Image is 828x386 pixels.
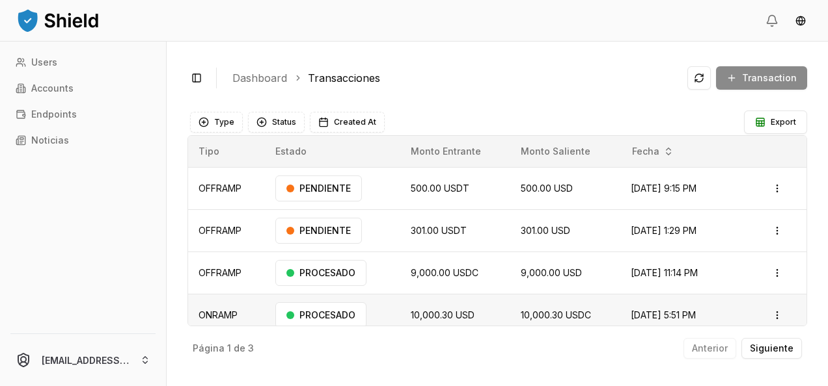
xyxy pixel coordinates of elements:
p: Endpoints [31,110,77,119]
span: 301.00 USDT [411,225,467,236]
p: Página [193,344,225,353]
td: ONRAMP [188,294,265,336]
span: 9,000.00 USDC [411,267,478,278]
p: de [234,344,245,353]
a: Users [10,52,156,73]
span: 301.00 USD [521,225,570,236]
div: PENDIENTE [275,175,362,201]
th: Monto Saliente [510,136,620,167]
span: [DATE] 1:29 PM [631,225,697,236]
th: Tipo [188,136,265,167]
a: Transacciones [308,70,380,86]
button: Status [248,112,305,133]
span: Created At [334,117,376,127]
div: PROCESADO [275,302,366,328]
p: 3 [248,344,254,353]
td: OFFRAMP [188,167,265,209]
p: Siguiente [750,344,793,353]
button: Siguiente [741,338,802,359]
button: Created At [310,112,385,133]
span: 10,000.30 USDC [521,309,591,320]
img: ShieldPay Logo [16,7,100,33]
span: 500.00 USD [521,183,573,194]
span: [DATE] 5:51 PM [631,309,696,320]
p: Noticias [31,136,69,145]
span: [DATE] 11:14 PM [631,267,698,278]
td: OFFRAMP [188,251,265,294]
th: Estado [265,136,400,167]
p: Accounts [31,84,74,93]
p: Users [31,58,57,67]
p: 1 [227,344,231,353]
span: 9,000.00 USD [521,267,582,278]
button: Type [190,112,243,133]
span: 10,000.30 USD [411,309,475,320]
button: Fecha [627,141,679,162]
div: PENDIENTE [275,218,362,244]
p: [EMAIL_ADDRESS][DOMAIN_NAME] [42,354,130,367]
th: Monto Entrante [400,136,510,167]
button: Export [744,110,807,134]
a: Noticias [10,130,156,151]
nav: breadcrumb [232,70,677,86]
a: Endpoints [10,104,156,125]
a: Accounts [10,78,156,99]
div: PROCESADO [275,260,366,286]
a: Dashboard [232,70,287,86]
span: 500.00 USDT [411,183,469,194]
td: OFFRAMP [188,209,265,251]
span: [DATE] 9:15 PM [631,183,697,194]
button: [EMAIL_ADDRESS][DOMAIN_NAME] [5,339,161,381]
